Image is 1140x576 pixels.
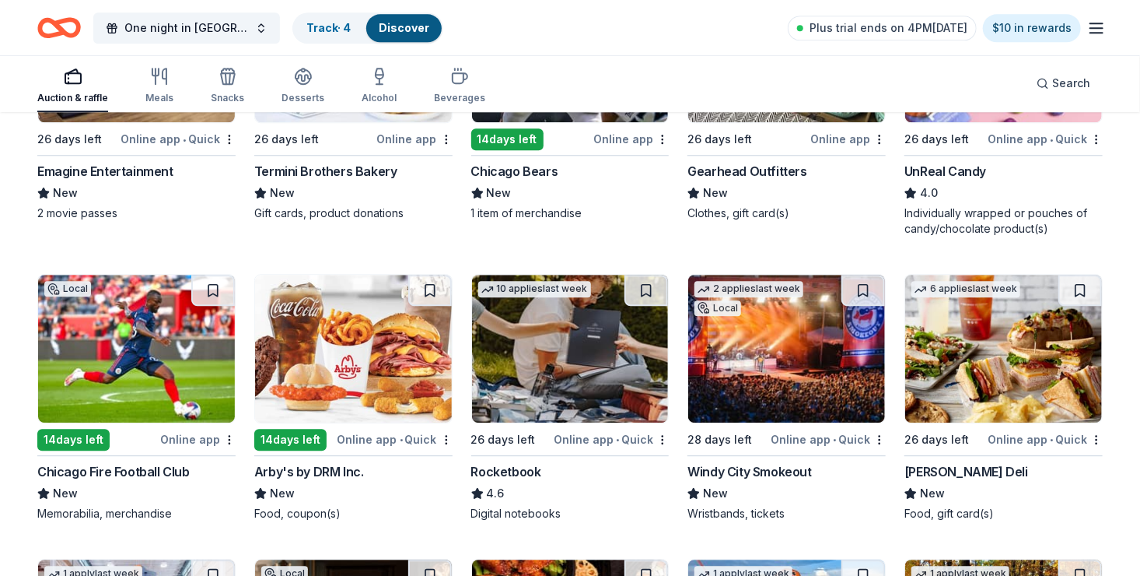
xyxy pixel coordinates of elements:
a: Home [37,9,81,46]
img: Image for Arby's by DRM Inc. [255,275,452,423]
div: Online app Quick [988,430,1103,449]
div: 14 days left [471,128,544,150]
div: Online app [377,129,453,149]
a: Image for Windy City Smokeout2 applieslast weekLocal28 days leftOnline app•QuickWindy City Smokeo... [687,274,886,522]
button: Snacks [211,61,244,112]
span: • [400,434,403,446]
div: 28 days left [687,430,752,449]
div: 26 days left [687,130,752,149]
span: • [1050,133,1053,146]
div: UnReal Candy [904,162,986,181]
span: • [616,434,619,446]
span: 4.0 [920,184,938,202]
button: Track· 4Discover [292,12,443,44]
a: Image for Rocketbook10 applieslast week26 days leftOnline app•QuickRocketbook4.6Digital notebooks [471,274,670,522]
div: Memorabilia, merchandise [37,506,236,522]
div: 26 days left [254,130,319,149]
span: Plus trial ends on 4PM[DATE] [810,19,967,37]
div: 2 movie passes [37,205,236,221]
span: • [833,434,836,446]
div: Termini Brothers Bakery [254,162,397,181]
a: Image for Chicago Fire Football ClubLocal14days leftOnline appChicago Fire Football ClubNewMemora... [37,274,236,522]
button: Beverages [434,61,485,112]
div: Local [44,281,91,297]
div: Online app Quick [554,430,669,449]
span: Search [1052,74,1090,93]
div: Windy City Smokeout [687,462,811,481]
span: New [703,184,728,202]
div: 1 item of merchandise [471,205,670,221]
button: Meals [145,61,173,112]
span: New [270,184,295,202]
div: Snacks [211,92,244,104]
span: New [270,484,295,503]
div: 26 days left [471,430,536,449]
div: 10 applies last week [478,281,591,297]
button: Auction & raffle [37,61,108,112]
img: Image for McAlister's Deli [905,275,1102,423]
div: 2 applies last week [694,281,803,297]
a: $10 in rewards [983,14,1081,42]
div: Chicago Bears [471,162,558,181]
div: Online app Quick [988,129,1103,149]
div: Online app [593,129,669,149]
div: Digital notebooks [471,506,670,522]
div: Meals [145,92,173,104]
div: Individually wrapped or pouches of candy/chocolate product(s) [904,205,1103,237]
div: 14 days left [254,429,327,451]
span: • [183,133,186,146]
div: Online app [160,430,236,449]
button: One night in [GEOGRAPHIC_DATA] - fall fundraiser [93,12,280,44]
div: Local [694,300,741,316]
span: New [53,484,78,503]
div: Wristbands, tickets [687,506,886,522]
span: New [920,484,945,503]
span: New [703,484,728,503]
span: New [53,184,78,202]
div: [PERSON_NAME] Deli [904,462,1028,481]
div: Chicago Fire Football Club [37,462,190,481]
div: Alcohol [362,92,397,104]
div: 26 days left [904,430,969,449]
div: Online app Quick [337,430,453,449]
div: Arby's by DRM Inc. [254,462,364,481]
button: Desserts [282,61,324,112]
div: Gift cards, product donations [254,205,453,221]
div: Food, coupon(s) [254,506,453,522]
span: New [487,184,512,202]
button: Alcohol [362,61,397,112]
a: Discover [379,21,429,34]
a: Image for Arby's by DRM Inc.14days leftOnline app•QuickArby's by DRM Inc.NewFood, coupon(s) [254,274,453,522]
div: 26 days left [37,130,102,149]
div: Food, gift card(s) [904,506,1103,522]
img: Image for Windy City Smokeout [688,275,885,423]
div: Online app [810,129,886,149]
div: Desserts [282,92,324,104]
span: 4.6 [487,484,505,503]
a: Plus trial ends on 4PM[DATE] [788,16,977,40]
div: Clothes, gift card(s) [687,205,886,221]
span: One night in [GEOGRAPHIC_DATA] - fall fundraiser [124,19,249,37]
div: 26 days left [904,130,969,149]
div: Emagine Entertainment [37,162,173,181]
button: Search [1024,68,1103,99]
div: 6 applies last week [911,281,1020,297]
div: Online app Quick [771,430,886,449]
div: Auction & raffle [37,92,108,104]
div: Gearhead Outfitters [687,162,806,181]
a: Image for McAlister's Deli6 applieslast week26 days leftOnline app•Quick[PERSON_NAME] DeliNewFood... [904,274,1103,522]
a: Track· 4 [306,21,351,34]
div: Rocketbook [471,462,541,481]
div: Online app Quick [121,129,236,149]
img: Image for Chicago Fire Football Club [38,275,235,423]
img: Image for Rocketbook [472,275,669,423]
div: 14 days left [37,429,110,451]
div: Beverages [434,92,485,104]
span: • [1050,434,1053,446]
